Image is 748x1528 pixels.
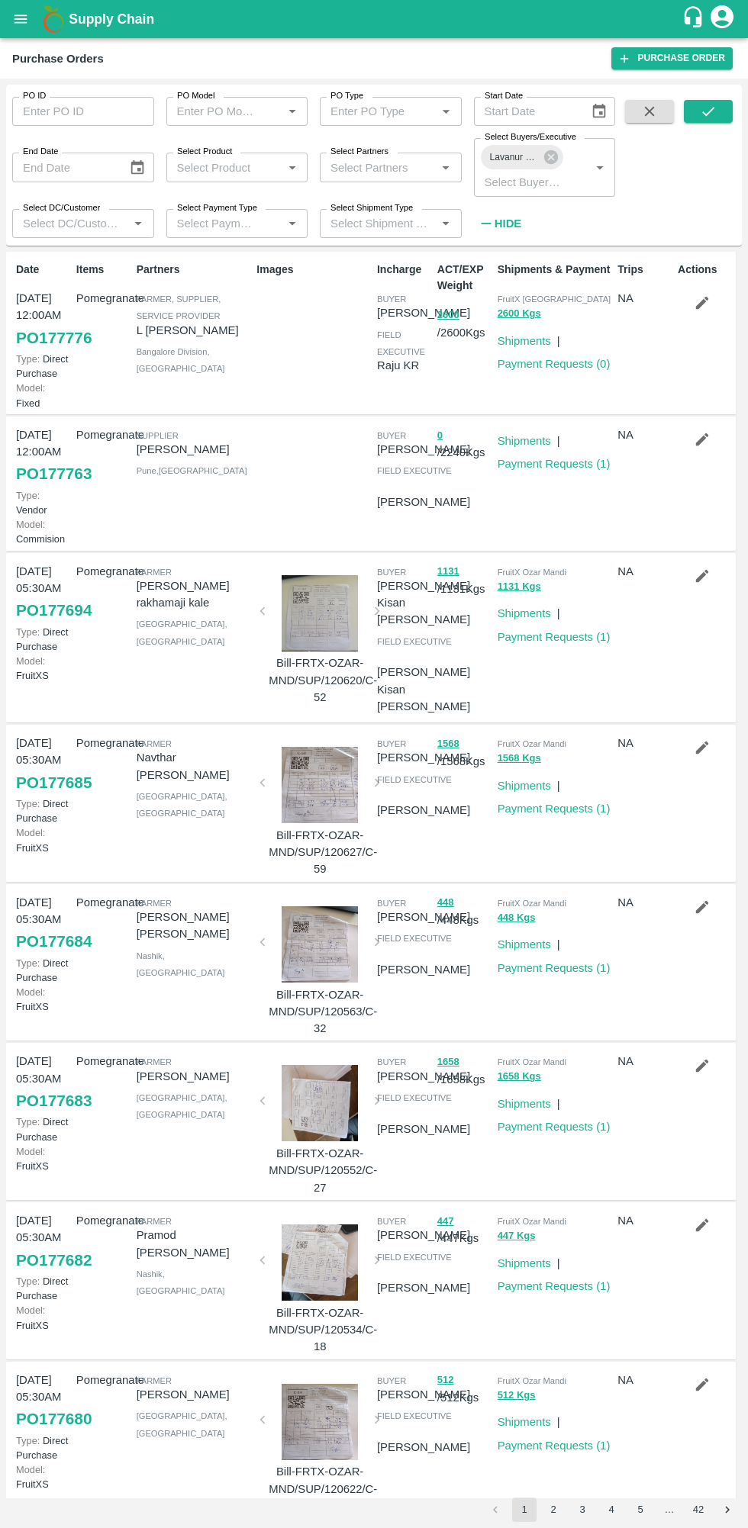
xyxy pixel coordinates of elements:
[377,304,470,321] p: [PERSON_NAME]
[498,358,611,370] a: Payment Requests (0)
[256,262,371,278] p: Images
[16,986,45,998] span: Model:
[498,262,612,278] p: Shipments & Payment
[16,798,40,809] span: Type:
[498,335,551,347] a: Shipments
[551,771,560,794] div: |
[377,637,452,646] span: field executive
[377,1253,452,1262] span: field executive
[3,2,38,37] button: open drawer
[377,961,470,978] p: [PERSON_NAME]
[495,217,521,230] strong: Hide
[551,930,560,953] div: |
[377,664,470,715] p: [PERSON_NAME] Kisan [PERSON_NAME]
[282,158,302,178] button: Open
[377,262,431,278] p: Incharge
[485,131,576,143] label: Select Buyers/Executive
[137,1093,227,1119] span: [GEOGRAPHIC_DATA] , [GEOGRAPHIC_DATA]
[657,1503,682,1517] div: …
[377,1093,452,1102] span: field executive
[551,599,560,622] div: |
[16,1247,92,1274] a: PO177682
[377,1068,470,1085] p: [PERSON_NAME]
[137,1269,225,1295] span: Nashik , [GEOGRAPHIC_DATA]
[437,1212,492,1247] p: / 447 Kgs
[498,1416,551,1428] a: Shipments
[16,382,45,394] span: Model:
[498,739,566,748] span: FruitX Ozar Mandi
[551,1089,560,1112] div: |
[137,262,251,278] p: Partners
[436,158,456,178] button: Open
[137,749,251,783] p: Navthar [PERSON_NAME]
[16,827,45,838] span: Model:
[498,1068,541,1086] button: 1658 Kgs
[76,894,131,911] p: Pomegranate
[76,426,131,443] p: Pomegranate
[76,735,131,751] p: Pomegranate
[617,1053,672,1070] p: NA
[137,619,227,645] span: [GEOGRAPHIC_DATA] , [GEOGRAPHIC_DATA]
[617,290,672,307] p: NA
[708,3,736,35] div: account of current user
[16,928,92,955] a: PO177684
[377,330,425,356] span: field executive
[377,1217,406,1226] span: buyer
[177,146,232,158] label: Select Product
[269,1304,371,1356] p: Bill-FRTX-OZAR-MND/SUP/120534/C-18
[437,426,492,462] p: / 2240 Kgs
[171,101,259,121] input: Enter PO Model
[437,735,492,770] p: / 1568 Kgs
[590,158,610,178] button: Open
[123,153,152,182] button: Choose date
[16,324,92,352] a: PO177776
[137,1411,227,1437] span: [GEOGRAPHIC_DATA] , [GEOGRAPHIC_DATA]
[137,431,179,440] span: Supplier
[16,381,70,410] p: Fixed
[69,8,682,30] a: Supply Chain
[171,214,259,233] input: Select Payment Type
[324,157,432,177] input: Select Partners
[16,426,70,461] p: [DATE] 12:00AM
[23,146,58,158] label: End Date
[498,294,611,304] span: FruitX [GEOGRAPHIC_DATA]
[38,4,69,34] img: logo
[617,894,672,911] p: NA
[76,1212,131,1229] p: Pomegranate
[498,578,541,596] button: 1131 Kgs
[16,1087,92,1115] a: PO177683
[16,655,45,667] span: Model:
[437,563,492,598] p: / 1131 Kgs
[16,1303,70,1332] p: FruitXS
[16,796,70,825] p: Direct Purchase
[137,577,251,612] p: [PERSON_NAME] rakhamaji kale
[137,1068,251,1085] p: [PERSON_NAME]
[324,214,432,233] input: Select Shipment Type
[377,749,470,766] p: [PERSON_NAME]
[377,775,452,784] span: field executive
[137,322,251,339] p: L [PERSON_NAME]
[177,90,215,102] label: PO Model
[479,172,566,191] input: Select Buyers/Executive
[498,1217,566,1226] span: FruitX Ozar Mandi
[12,153,117,182] input: End Date
[474,211,526,236] button: Hide
[481,1497,742,1522] nav: pagination navigation
[128,214,148,233] button: Open
[282,101,302,121] button: Open
[16,894,70,928] p: [DATE] 05:30AM
[69,11,154,27] b: Supply Chain
[436,214,456,233] button: Open
[436,101,456,121] button: Open
[16,1212,70,1247] p: [DATE] 05:30AM
[16,957,40,969] span: Type:
[377,1057,406,1066] span: buyer
[377,357,431,374] p: Raju KR
[437,307,459,324] button: 2600
[437,1372,492,1407] p: / 512 Kgs
[377,909,470,925] p: [PERSON_NAME]
[437,1213,454,1230] button: 447
[16,1115,70,1144] p: Direct Purchase
[377,1439,470,1456] p: [PERSON_NAME]
[16,290,70,324] p: [DATE] 12:00AM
